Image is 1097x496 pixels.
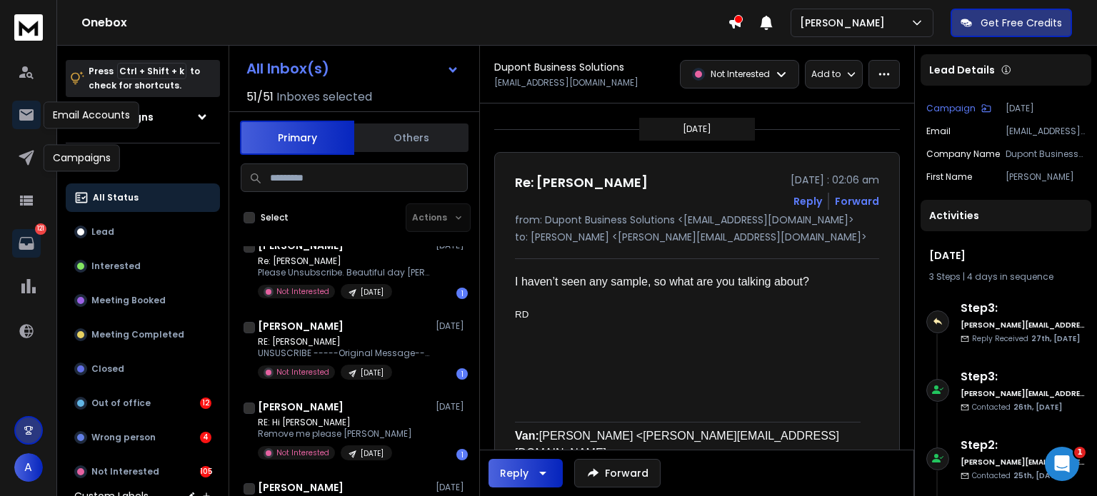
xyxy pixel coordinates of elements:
[276,367,329,378] p: Not Interested
[961,368,1086,385] h6: Step 3 :
[66,457,220,486] button: Not Interested105
[961,437,1086,454] h6: Step 2 :
[929,248,1083,263] h1: [DATE]
[258,428,412,440] p: Remove me please [PERSON_NAME]
[246,88,274,106] span: 51 / 51
[89,64,200,93] p: Press to check for shortcuts.
[66,252,220,280] button: Interested
[261,212,289,223] label: Select
[926,103,991,114] button: Campaign
[972,402,1062,413] p: Contacted
[276,88,372,106] h3: Inboxes selected
[791,173,879,187] p: [DATE] : 02:06 am
[66,389,220,417] button: Out of office12
[200,432,211,443] div: 4
[14,14,43,41] img: logo
[800,16,891,30] p: [PERSON_NAME]
[1013,402,1062,413] span: 26th, [DATE]
[456,288,468,299] div: 1
[258,417,412,428] p: RE: Hi [PERSON_NAME]
[961,320,1086,330] h6: [PERSON_NAME][EMAIL_ADDRESS][DOMAIN_NAME]
[793,194,822,208] button: Reply
[436,482,468,493] p: [DATE]
[14,453,43,482] button: A
[456,368,468,380] div: 1
[926,103,976,114] p: Campaign
[91,260,141,272] p: Interested
[1031,333,1080,344] span: 27th, [DATE]
[811,69,841,80] p: Add to
[117,63,186,79] span: Ctrl + Shift + k
[929,271,1083,283] div: |
[711,69,770,80] p: Not Interested
[515,173,648,193] h1: Re: [PERSON_NAME]
[1013,470,1062,481] span: 25th, [DATE]
[961,388,1086,399] h6: [PERSON_NAME][EMAIL_ADDRESS][DOMAIN_NAME]
[81,14,728,31] h1: Onebox
[246,61,329,76] h1: All Inbox(s)
[66,183,220,212] button: All Status
[921,200,1091,231] div: Activities
[1045,447,1079,481] iframe: Intercom live chat
[489,459,563,487] button: Reply
[494,60,624,74] h1: Dupont Business Solutions
[1006,103,1086,114] p: [DATE]
[961,457,1086,467] h6: [PERSON_NAME][EMAIL_ADDRESS][DOMAIN_NAME]
[1074,447,1086,458] span: 1
[515,273,868,290] div: I haven’t seen any sample, so what are you talking about?
[494,77,638,88] p: [EMAIL_ADDRESS][DOMAIN_NAME]
[258,319,344,333] h1: [PERSON_NAME]
[515,430,539,442] b: Van:
[66,286,220,315] button: Meeting Booked
[926,148,1000,160] p: Company Name
[91,363,124,375] p: Closed
[258,348,429,359] p: UNSUSCRIBE -----Original Message----- From: [PERSON_NAME]
[972,470,1062,481] p: Contacted
[44,144,120,171] div: Campaigns
[926,171,972,183] p: First Name
[91,226,114,238] p: Lead
[200,398,211,409] div: 12
[354,122,469,153] button: Others
[361,448,384,459] p: [DATE]
[276,286,329,297] p: Not Interested
[240,121,354,155] button: Primary
[200,466,211,477] div: 105
[91,432,156,443] p: Wrong person
[361,368,384,378] p: [DATE]
[91,466,159,477] p: Not Interested
[91,398,151,409] p: Out of office
[515,309,529,320] span: RD
[926,126,951,137] p: Email
[515,230,879,244] p: to: [PERSON_NAME] <[PERSON_NAME][EMAIL_ADDRESS][DOMAIN_NAME]>
[967,270,1053,283] span: 4 days in sequence
[436,401,468,413] p: [DATE]
[93,192,139,203] p: All Status
[258,267,429,278] p: Please Unsubscribe. Beautiful day [PERSON_NAME]
[1006,148,1086,160] p: Dupont Business Solutions
[929,270,961,283] span: 3 Steps
[66,355,220,383] button: Closed
[436,320,468,332] p: [DATE]
[66,103,220,131] button: All Campaigns
[44,101,139,128] div: Email Accounts
[35,223,46,235] p: 121
[91,295,166,306] p: Meeting Booked
[361,287,384,298] p: [DATE]
[258,336,429,348] p: RE: [PERSON_NAME]
[500,466,529,480] div: Reply
[66,218,220,246] button: Lead
[981,16,1062,30] p: Get Free Credits
[258,400,344,414] h1: [PERSON_NAME]
[276,447,329,458] p: Not Interested
[951,9,1072,37] button: Get Free Credits
[66,320,220,349] button: Meeting Completed
[258,255,429,267] p: Re: [PERSON_NAME]
[835,194,879,208] div: Forward
[66,423,220,452] button: Wrong person4
[258,480,344,495] h1: [PERSON_NAME]
[235,54,471,83] button: All Inbox(s)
